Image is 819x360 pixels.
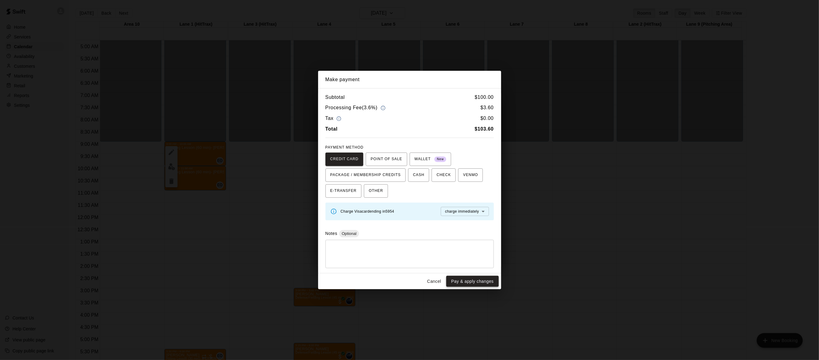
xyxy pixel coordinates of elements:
span: CHECK [436,170,451,180]
button: CASH [408,168,429,182]
span: WALLET [415,154,447,164]
h6: Tax [325,114,343,123]
span: E-TRANSFER [330,186,357,196]
b: $ 103.60 [475,126,494,131]
h6: Subtotal [325,93,345,101]
span: CREDIT CARD [330,154,359,164]
h6: $ 3.60 [480,104,494,112]
h2: Make payment [318,71,501,88]
button: VENMO [458,168,483,182]
button: E-TRANSFER [325,184,362,198]
button: OTHER [364,184,388,198]
h6: $ 100.00 [475,93,494,101]
span: Optional [339,231,359,236]
h6: $ 0.00 [480,114,494,123]
button: POINT OF SALE [366,153,407,166]
button: PACKAGE / MEMBERSHIP CREDITS [325,168,406,182]
button: CREDIT CARD [325,153,364,166]
button: CHECK [432,168,456,182]
span: POINT OF SALE [371,154,402,164]
b: Total [325,126,338,131]
button: Cancel [424,276,444,287]
span: OTHER [369,186,383,196]
h6: Processing Fee ( 3.6% ) [325,104,387,112]
span: CASH [413,170,424,180]
span: PAYMENT METHOD [325,145,364,149]
button: WALLET New [410,153,451,166]
span: charge immediately [445,209,479,214]
span: New [434,155,446,164]
label: Notes [325,231,337,236]
span: PACKAGE / MEMBERSHIP CREDITS [330,170,401,180]
button: Pay & apply changes [446,276,498,287]
span: Charge Visa card ending in 5954 [341,209,394,214]
span: VENMO [463,170,478,180]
